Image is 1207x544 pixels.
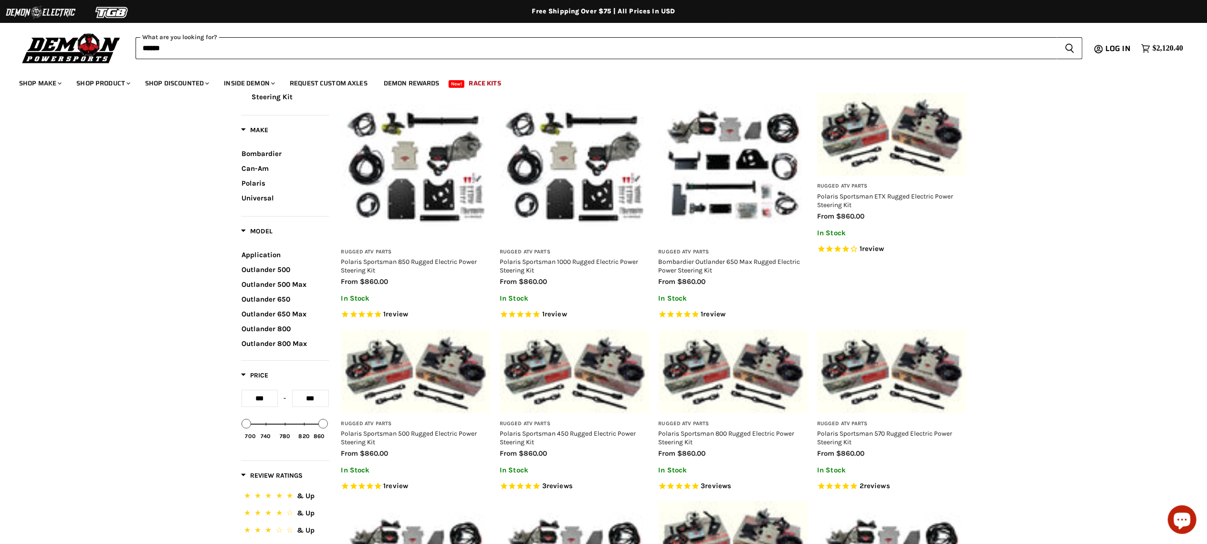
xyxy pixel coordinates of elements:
span: & Up [297,492,315,500]
span: Electric Power Steering Kit [252,81,300,101]
div: 820 [299,433,310,439]
span: 1 reviews [383,310,408,319]
a: Bombardier Outlander 650 Max Rugged Electric Power Steering Kit [659,258,800,274]
img: TGB Logo 2 [76,3,148,21]
img: Polaris Sportsman 570 Rugged Electric Power Steering Kit [817,330,966,413]
span: Universal [242,194,274,202]
a: Shop Discounted [138,73,215,93]
span: $860.00 [836,449,864,458]
button: 5 Stars. [242,490,328,504]
img: Demon Powersports [19,31,124,65]
a: Log in [1101,44,1136,53]
a: Request Custom Axles [283,73,375,93]
a: $2,120.40 [1136,42,1188,55]
input: Max value [292,390,329,407]
button: Search [1057,37,1082,59]
span: $860.00 [678,277,706,286]
a: Polaris Sportsman 570 Rugged Electric Power Steering Kit [817,429,952,446]
span: Log in [1105,42,1131,54]
img: Bombardier Outlander 650 Max Rugged Electric Power Steering Kit [659,92,808,241]
span: Can-Am [242,164,269,173]
span: & Up [297,526,315,534]
p: In Stock [341,294,491,303]
form: Product [136,37,1082,59]
a: Shop Make [12,73,67,93]
img: Polaris Sportsman 800 Rugged Electric Power Steering Kit [659,330,808,413]
h3: Rugged ATV Parts [500,420,649,428]
input: When autocomplete results are available use up and down arrows to review and enter to select [136,37,1057,59]
a: Demon Rewards [377,73,447,93]
div: Max value [319,419,328,429]
span: from [500,449,517,458]
span: Rated 5.0 out of 5 stars 1 reviews [341,481,491,492]
span: Rated 5.0 out of 5 stars 1 reviews [659,310,808,320]
span: 1 reviews [542,310,567,319]
span: $860.00 [519,449,547,458]
p: In Stock [341,466,491,474]
button: 4 Stars. [242,507,328,521]
button: Filter by Price [241,371,269,383]
span: $860.00 [360,277,388,286]
span: Rated 5.0 out of 5 stars 3 reviews [659,481,808,492]
div: - [278,390,292,407]
h3: Rugged ATV Parts [341,420,491,428]
span: $2,120.40 [1153,44,1183,53]
button: 3 Stars. [242,524,328,538]
span: 2 reviews [860,481,890,490]
span: Model [241,227,273,235]
div: Min value [242,419,252,429]
input: Min value [241,390,278,407]
span: Outlander 650 [242,295,291,303]
img: Polaris Sportsman 1000 Rugged Electric Power Steering Kit [500,92,649,241]
h3: Rugged ATV Parts [817,183,966,190]
div: Free Shipping Over $75 | All Prices In USD [222,7,986,16]
a: Polaris Sportsman 500 Rugged Electric Power Steering Kit [341,330,491,413]
span: reviews [864,481,890,490]
p: In Stock [817,229,966,237]
span: Rated 5.0 out of 5 stars 1 reviews [500,310,649,320]
span: review [386,481,408,490]
img: Polaris Sportsman 450 Rugged Electric Power Steering Kit [500,330,649,413]
span: reviews [705,481,731,490]
div: 700 [245,433,256,439]
h3: Rugged ATV Parts [500,249,649,256]
ul: Main menu [12,70,1181,93]
span: & Up [297,509,315,517]
span: from [817,449,834,458]
span: reviews [546,481,573,490]
h3: Rugged ATV Parts [659,420,808,428]
span: Rated 4.0 out of 5 stars 1 reviews [817,244,966,254]
span: $860.00 [360,449,388,458]
a: Polaris Sportsman 1000 Rugged Electric Power Steering Kit [500,258,638,274]
a: Polaris Sportsman 800 Rugged Electric Power Steering Kit [659,429,795,446]
p: In Stock [659,294,808,303]
a: Polaris Sportsman 850 Rugged Electric Power Steering Kit [341,258,477,274]
img: Polaris Sportsman 850 Rugged Electric Power Steering Kit [341,92,491,241]
span: $860.00 [519,277,547,286]
span: Rated 5.0 out of 5 stars 3 reviews [500,481,649,492]
div: 780 [280,433,290,439]
span: from [341,277,358,286]
img: Polaris Sportsman ETX Rugged Electric Power Steering Kit [817,92,966,176]
a: Race Kits [462,73,508,93]
p: In Stock [500,466,649,474]
h3: Rugged ATV Parts [341,249,491,256]
button: Filter by Review Ratings [241,471,303,483]
span: Polaris [242,179,266,188]
h3: Rugged ATV Parts [817,420,966,428]
a: Polaris Sportsman ETX Rugged Electric Power Steering Kit [817,192,953,209]
p: In Stock [659,466,808,474]
span: review [862,244,884,253]
span: 1 reviews [860,244,884,253]
span: 1 reviews [383,481,408,490]
span: Make [241,126,269,134]
span: Review Ratings [241,471,303,480]
p: In Stock [817,466,966,474]
span: Rated 5.0 out of 5 stars 1 reviews [341,310,491,320]
a: Polaris Sportsman 500 Rugged Electric Power Steering Kit [341,429,477,446]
